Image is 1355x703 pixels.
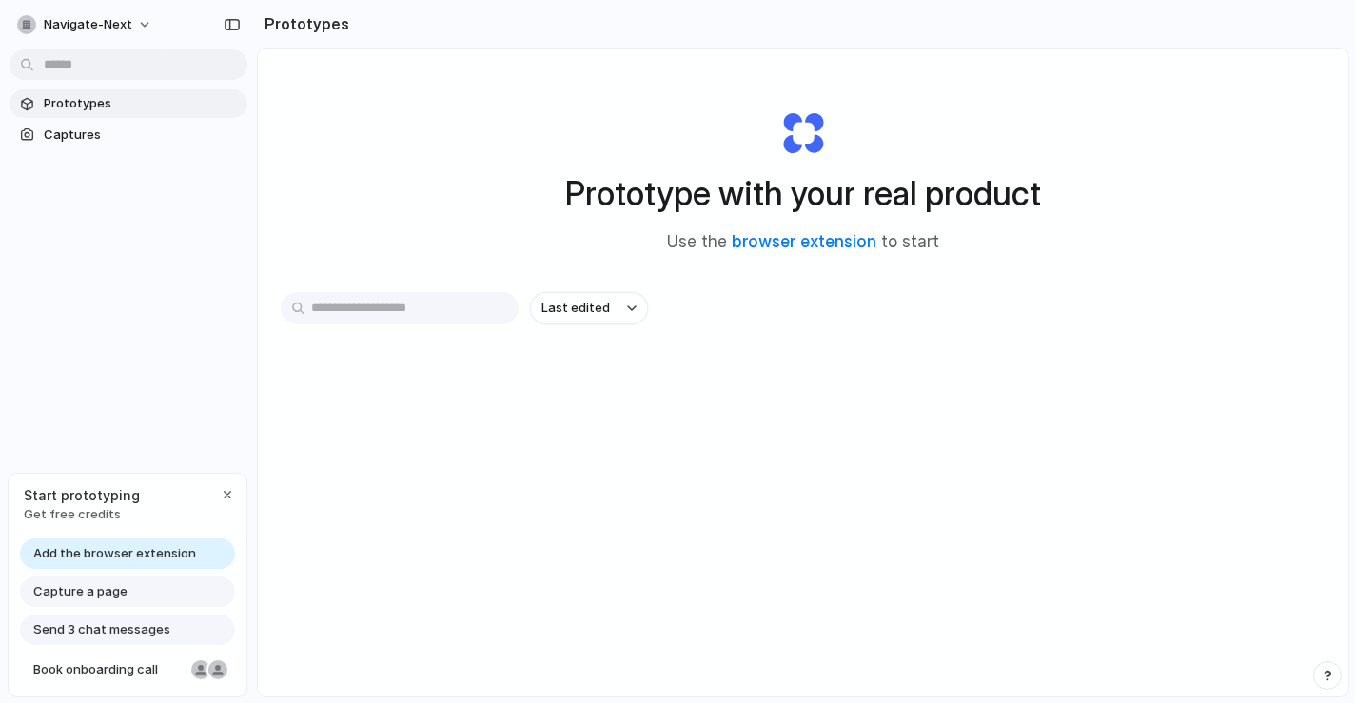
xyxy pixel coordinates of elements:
div: Christian Iacullo [206,658,229,681]
span: Use the to start [667,230,939,255]
a: Add the browser extension [20,538,235,569]
a: Captures [10,121,247,149]
h2: Prototypes [257,12,349,35]
button: navigate-next [10,10,162,40]
span: Last edited [541,299,610,318]
span: Prototypes [44,94,240,113]
div: Nicole Kubica [189,658,212,681]
a: Prototypes [10,89,247,118]
span: Book onboarding call [33,660,184,679]
span: Add the browser extension [33,544,196,563]
span: Get free credits [24,505,140,524]
span: Start prototyping [24,485,140,505]
button: Last edited [530,292,648,324]
span: navigate-next [44,15,132,34]
a: browser extension [732,232,876,251]
span: Send 3 chat messages [33,620,170,639]
span: Capture a page [33,582,128,601]
span: Captures [44,126,240,145]
a: Book onboarding call [20,654,235,685]
h1: Prototype with your real product [565,168,1041,219]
